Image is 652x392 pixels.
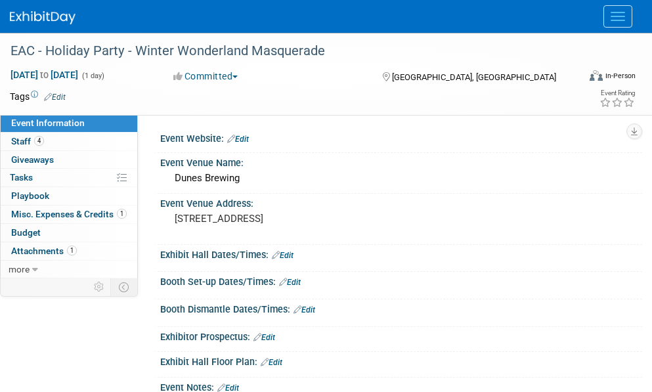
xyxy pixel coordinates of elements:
[11,246,77,256] span: Attachments
[160,352,642,369] div: Exhibit Hall Floor Plan:
[6,39,573,63] div: EAC - Holiday Party - Winter Wonderland Masquerade
[10,11,76,24] img: ExhibitDay
[160,272,642,289] div: Booth Set-up Dates/Times:
[11,154,54,165] span: Giveaways
[160,299,642,316] div: Booth Dismantle Dates/Times:
[160,245,642,262] div: Exhibit Hall Dates/Times:
[81,72,104,80] span: (1 day)
[175,213,347,225] pre: [STREET_ADDRESS]
[1,261,137,278] a: more
[272,251,293,260] a: Edit
[11,190,49,201] span: Playbook
[227,135,249,144] a: Edit
[10,69,79,81] span: [DATE] [DATE]
[88,278,111,295] td: Personalize Event Tab Strip
[111,278,138,295] td: Toggle Event Tabs
[160,194,642,210] div: Event Venue Address:
[1,224,137,242] a: Budget
[1,187,137,205] a: Playbook
[169,70,243,83] button: Committed
[11,209,127,219] span: Misc. Expenses & Credits
[1,242,137,260] a: Attachments1
[10,172,33,183] span: Tasks
[34,136,44,146] span: 4
[293,305,315,315] a: Edit
[67,246,77,255] span: 1
[590,70,603,81] img: Format-Inperson.png
[279,278,301,287] a: Edit
[261,358,282,367] a: Edit
[1,133,137,150] a: Staff4
[1,169,137,186] a: Tasks
[160,153,642,169] div: Event Venue Name:
[540,68,636,88] div: Event Format
[605,71,636,81] div: In-Person
[117,209,127,219] span: 1
[160,129,642,146] div: Event Website:
[603,5,632,28] button: Menu
[1,114,137,132] a: Event Information
[1,151,137,169] a: Giveaways
[1,206,137,223] a: Misc. Expenses & Credits1
[599,90,635,97] div: Event Rating
[392,72,556,82] span: [GEOGRAPHIC_DATA], [GEOGRAPHIC_DATA]
[170,168,632,188] div: Dunes Brewing
[38,70,51,80] span: to
[11,136,44,146] span: Staff
[11,227,41,238] span: Budget
[9,264,30,274] span: more
[253,333,275,342] a: Edit
[44,93,66,102] a: Edit
[160,327,642,344] div: Exhibitor Prospectus:
[10,90,66,103] td: Tags
[11,118,85,128] span: Event Information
